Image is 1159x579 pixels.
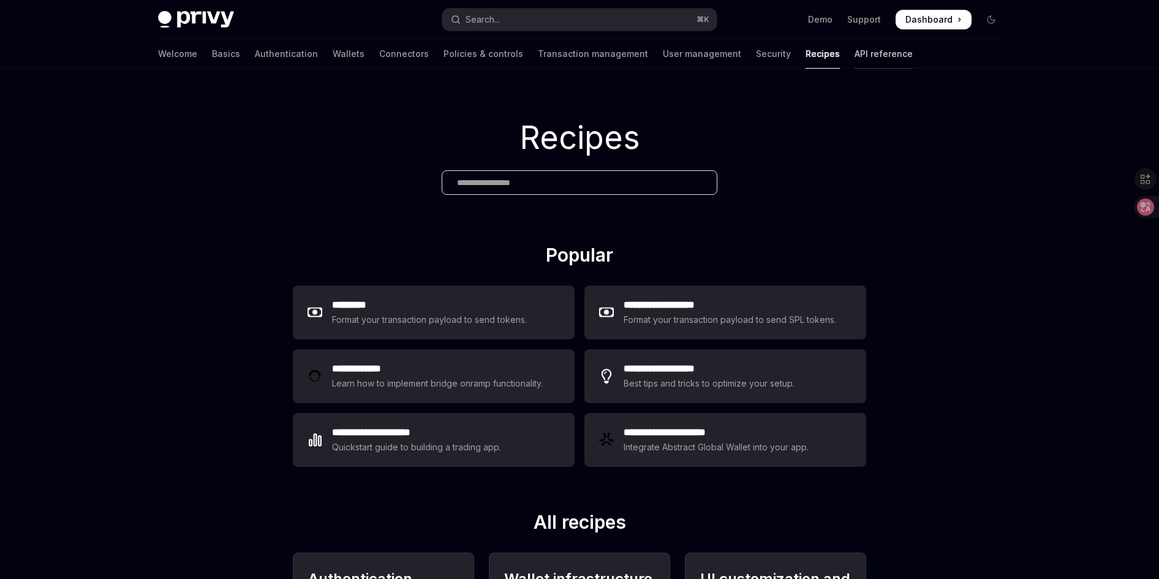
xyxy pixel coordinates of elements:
[293,286,575,339] a: **** ****Format your transaction payload to send tokens.
[808,13,832,26] a: Demo
[333,39,364,69] a: Wallets
[855,39,913,69] a: API reference
[896,10,972,29] a: Dashboard
[255,39,318,69] a: Authentication
[663,39,741,69] a: User management
[466,12,500,27] div: Search...
[538,39,648,69] a: Transaction management
[332,312,527,327] div: Format your transaction payload to send tokens.
[806,39,840,69] a: Recipes
[981,10,1001,29] button: Toggle dark mode
[293,511,866,538] h2: All recipes
[332,376,546,391] div: Learn how to implement bridge onramp functionality.
[905,13,953,26] span: Dashboard
[624,440,810,455] div: Integrate Abstract Global Wallet into your app.
[756,39,791,69] a: Security
[158,39,197,69] a: Welcome
[444,39,523,69] a: Policies & controls
[624,376,796,391] div: Best tips and tricks to optimize your setup.
[158,11,234,28] img: dark logo
[442,9,717,31] button: Open search
[293,244,866,271] h2: Popular
[332,440,502,455] div: Quickstart guide to building a trading app.
[624,312,837,327] div: Format your transaction payload to send SPL tokens.
[212,39,240,69] a: Basics
[847,13,881,26] a: Support
[293,349,575,403] a: **** **** ***Learn how to implement bridge onramp functionality.
[697,15,709,25] span: ⌘ K
[379,39,429,69] a: Connectors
